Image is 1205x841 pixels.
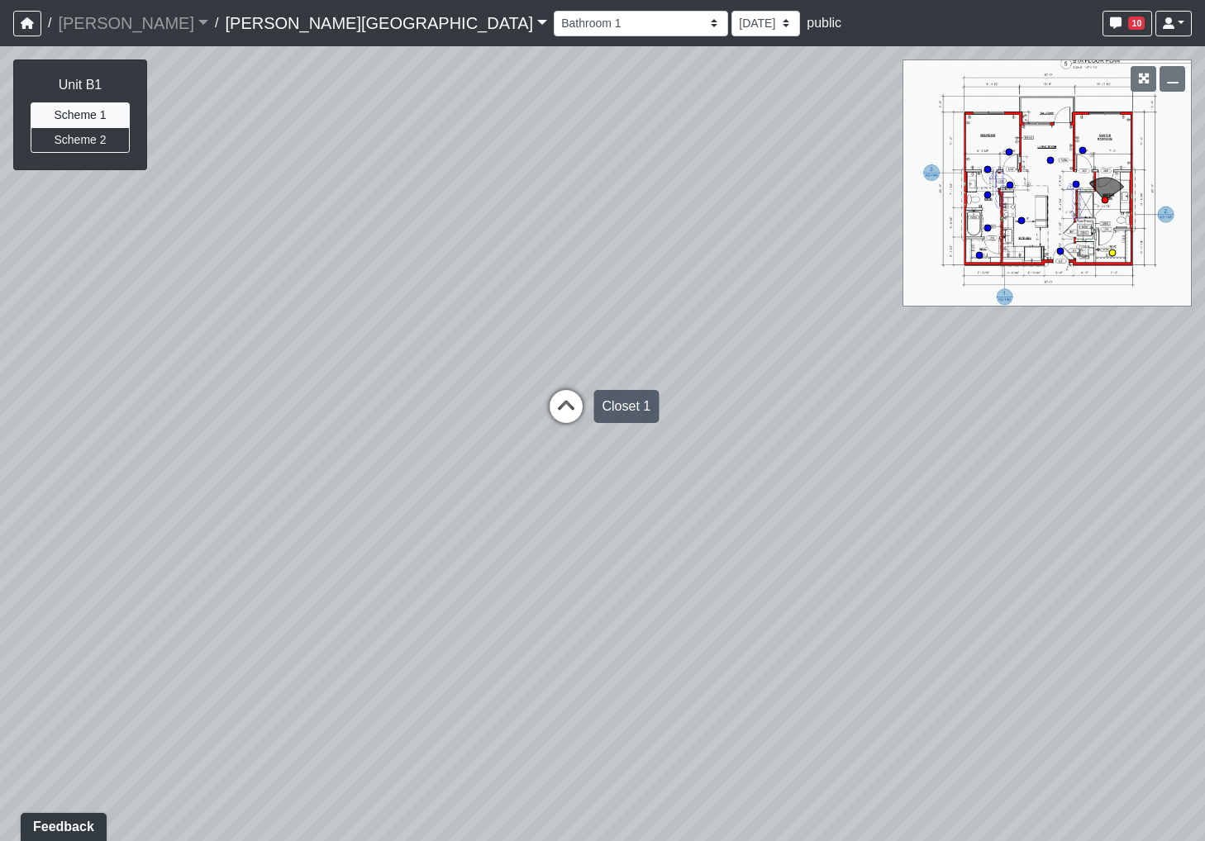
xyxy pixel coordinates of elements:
h6: Unit B1 [31,77,130,93]
span: / [208,7,225,40]
a: [PERSON_NAME] [58,7,208,40]
span: public [807,16,841,30]
span: / [41,7,58,40]
iframe: Ybug feedback widget [12,808,110,841]
a: [PERSON_NAME][GEOGRAPHIC_DATA] [225,7,547,40]
div: Closet 1 [593,390,659,423]
button: Scheme 2 [31,127,130,153]
span: 10 [1128,17,1145,30]
button: Scheme 1 [31,102,130,128]
button: 10 [1103,11,1152,36]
